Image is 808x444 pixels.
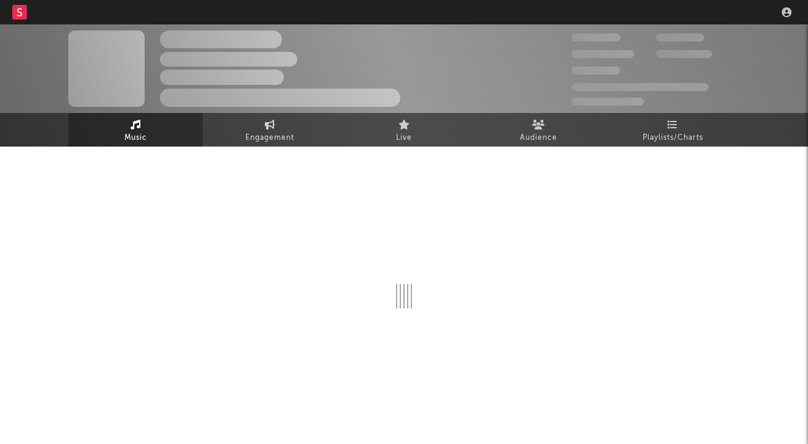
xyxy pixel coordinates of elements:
a: Live [337,113,471,147]
span: Playlists/Charts [643,131,703,145]
span: Engagement [245,131,294,145]
span: Audience [520,131,557,145]
a: Audience [471,113,605,147]
a: Engagement [203,113,337,147]
span: 50,000,000 [572,50,634,58]
span: Jump Score: 85.0 [572,98,644,106]
span: Live [396,131,412,145]
a: Music [68,113,203,147]
span: 1,000,000 [656,50,712,58]
span: 300,000 [572,34,621,42]
span: 50,000,000 Monthly Listeners [572,83,709,91]
a: Playlists/Charts [605,113,740,147]
span: 100,000 [656,34,704,42]
span: Music [124,131,147,145]
span: 100,000 [572,67,620,75]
